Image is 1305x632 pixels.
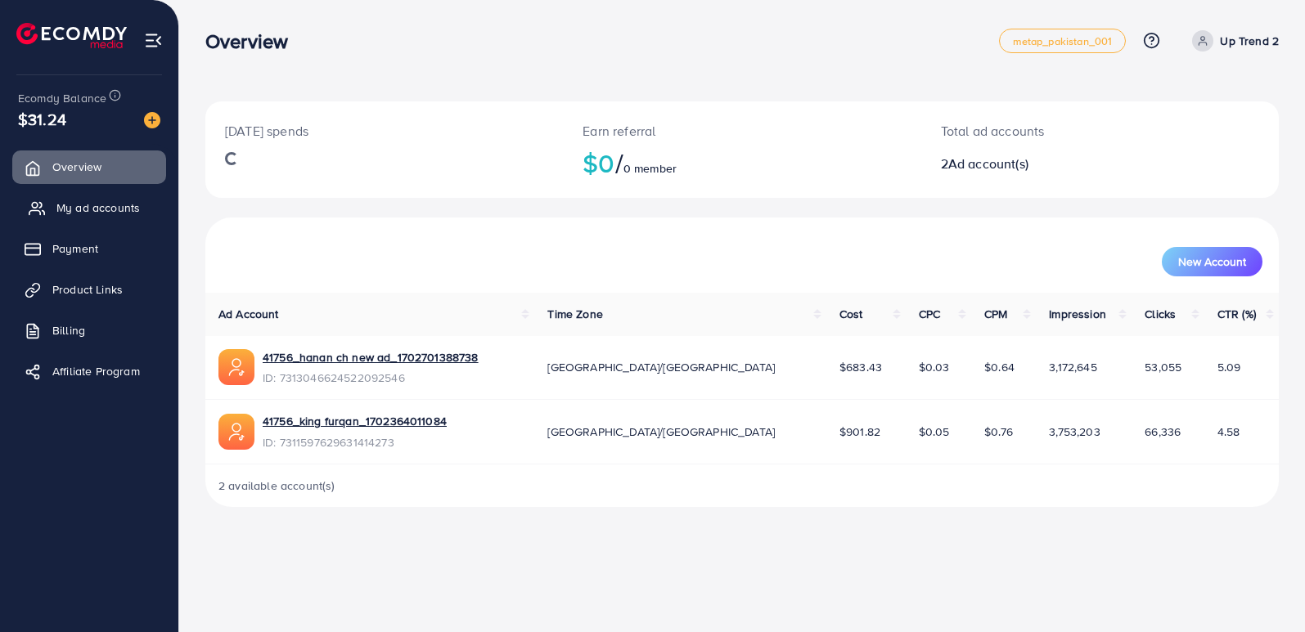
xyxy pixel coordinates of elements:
img: menu [144,31,163,50]
span: Ecomdy Balance [18,90,106,106]
span: 5.09 [1217,359,1241,375]
span: Affiliate Program [52,363,140,379]
span: Payment [52,240,98,257]
a: My ad accounts [12,191,166,224]
span: 3,753,203 [1049,424,1100,440]
span: [GEOGRAPHIC_DATA]/[GEOGRAPHIC_DATA] [547,424,775,440]
span: Billing [52,322,85,338]
span: ID: 7313046624522092546 [263,370,479,386]
img: logo [16,23,127,48]
span: Ad account(s) [948,155,1028,173]
span: Time Zone [547,306,602,322]
span: CTR (%) [1217,306,1256,322]
img: ic-ads-acc.e4c84228.svg [218,414,254,450]
span: $0.76 [984,424,1013,440]
span: 2 available account(s) [218,477,335,494]
a: 41756_king furqan_1702364011084 [263,413,447,429]
p: [DATE] spends [225,121,543,141]
a: Product Links [12,273,166,306]
h3: Overview [205,29,301,53]
p: Total ad accounts [941,121,1170,141]
span: 3,172,645 [1049,359,1096,375]
span: Clicks [1145,306,1176,322]
span: New Account [1178,256,1246,267]
span: $683.43 [839,359,882,375]
a: Affiliate Program [12,355,166,388]
a: Billing [12,314,166,347]
span: Impression [1049,306,1106,322]
span: metap_pakistan_001 [1013,36,1113,47]
span: Ad Account [218,306,279,322]
span: 53,055 [1145,359,1181,375]
p: Up Trend 2 [1220,31,1279,51]
p: Earn referral [583,121,901,141]
span: Overview [52,159,101,175]
span: / [615,144,623,182]
iframe: Chat [1235,558,1293,620]
img: ic-ads-acc.e4c84228.svg [218,349,254,385]
span: $31.24 [18,107,66,131]
span: 4.58 [1217,424,1240,440]
span: $0.05 [919,424,950,440]
span: $0.03 [919,359,950,375]
span: My ad accounts [56,199,140,216]
h2: $0 [583,147,901,178]
button: New Account [1162,247,1262,276]
span: 66,336 [1145,424,1181,440]
span: 0 member [623,160,677,177]
a: 41756_hanan ch new ad_1702701388738 [263,349,479,365]
img: image [144,112,160,128]
span: CPM [984,306,1007,322]
span: $0.64 [984,359,1015,375]
span: CPC [919,306,940,322]
a: Overview [12,150,166,183]
span: $901.82 [839,424,880,440]
a: Payment [12,232,166,265]
a: Up Trend 2 [1186,30,1279,52]
span: Cost [839,306,863,322]
span: Product Links [52,281,123,298]
span: [GEOGRAPHIC_DATA]/[GEOGRAPHIC_DATA] [547,359,775,375]
h2: 2 [941,156,1170,172]
span: ID: 7311597629631414273 [263,434,447,450]
a: metap_pakistan_001 [999,29,1127,53]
